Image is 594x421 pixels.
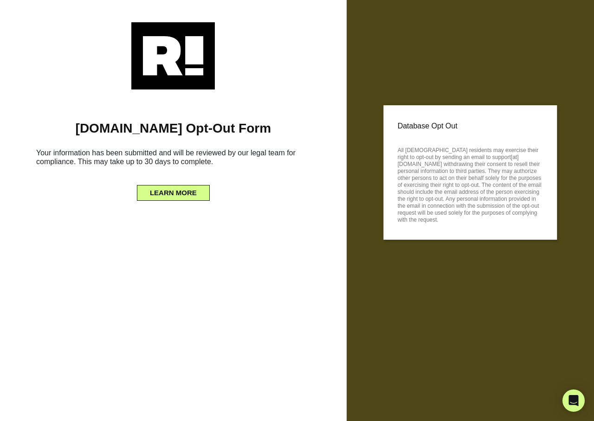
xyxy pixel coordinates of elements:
p: Database Opt Out [398,119,543,133]
p: All [DEMOGRAPHIC_DATA] residents may exercise their right to opt-out by sending an email to suppo... [398,144,543,223]
img: Retention.com [131,22,215,89]
h1: [DOMAIN_NAME] Opt-Out Form [14,121,333,136]
a: LEARN MORE [137,186,210,194]
div: Open Intercom Messenger [562,389,585,412]
button: LEARN MORE [137,185,210,201]
h6: Your information has been submitted and will be reviewed by our legal team for compliance. This m... [14,145,333,173]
